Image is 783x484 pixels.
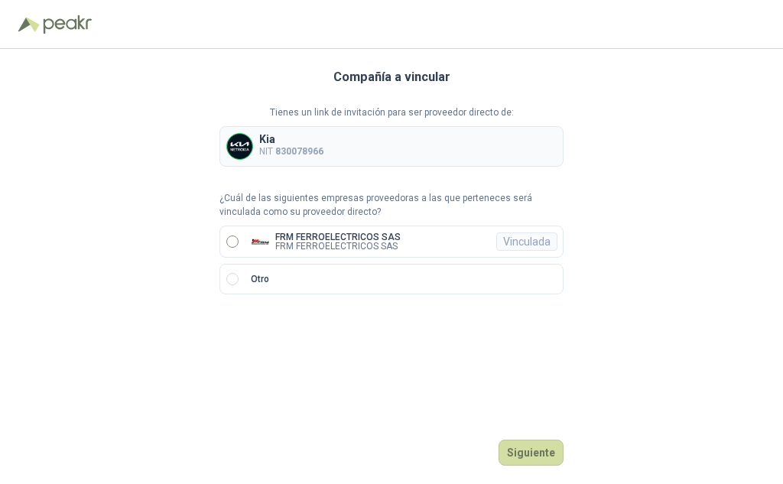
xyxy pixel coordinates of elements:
p: ¿Cuál de las siguientes empresas proveedoras a las que perteneces será vinculada como su proveedo... [219,191,564,220]
img: Logo [18,17,40,32]
p: NIT [259,145,323,159]
b: 830078966 [275,146,323,157]
div: Vinculada [496,232,557,251]
img: Peakr [43,15,92,34]
p: Otro [251,272,269,287]
h3: Compañía a vincular [333,67,450,87]
p: FRM FERROELECTRICOS SAS [275,242,401,251]
button: Siguiente [499,440,564,466]
img: Company Logo [227,134,252,159]
img: Company Logo [251,232,269,251]
p: Kia [259,134,323,145]
p: Tienes un link de invitación para ser proveedor directo de: [219,106,564,120]
p: FRM FERROELECTRICOS SAS [275,232,401,242]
